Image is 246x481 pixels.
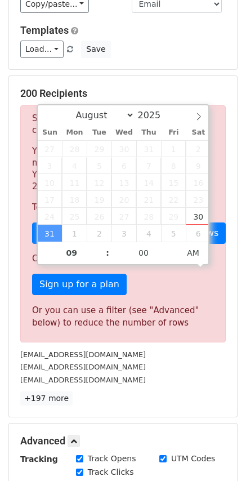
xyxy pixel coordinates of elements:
span: August 2, 2025 [186,140,211,157]
span: Tue [87,129,111,136]
input: Minute [109,242,178,264]
small: [EMAIL_ADDRESS][DOMAIN_NAME] [20,363,146,371]
label: UTM Codes [171,453,215,465]
span: Mon [62,129,87,136]
button: Save [81,41,110,58]
span: August 26, 2025 [87,208,111,225]
small: [EMAIL_ADDRESS][DOMAIN_NAME] [20,350,146,359]
span: August 30, 2025 [186,208,211,225]
span: August 22, 2025 [161,191,186,208]
span: August 12, 2025 [87,174,111,191]
small: [EMAIL_ADDRESS][DOMAIN_NAME] [20,376,146,384]
span: September 3, 2025 [111,225,136,242]
span: July 31, 2025 [136,140,161,157]
span: August 4, 2025 [62,157,87,174]
h5: Advanced [20,435,226,447]
input: Year [135,110,175,121]
span: July 28, 2025 [62,140,87,157]
span: Sat [186,129,211,136]
span: August 5, 2025 [87,157,111,174]
span: August 23, 2025 [186,191,211,208]
span: August 9, 2025 [186,157,211,174]
span: September 4, 2025 [136,225,161,242]
span: August 28, 2025 [136,208,161,225]
label: Track Opens [88,453,136,465]
span: August 6, 2025 [111,157,136,174]
a: Templates [20,24,69,36]
span: August 11, 2025 [62,174,87,191]
span: Thu [136,129,161,136]
a: Load... [20,41,64,58]
a: +197 more [20,391,73,406]
span: August 13, 2025 [111,174,136,191]
span: Sun [38,129,62,136]
span: August 1, 2025 [161,140,186,157]
span: Fri [161,129,186,136]
span: September 1, 2025 [62,225,87,242]
a: Sign up for a plan [32,274,127,295]
span: August 27, 2025 [111,208,136,225]
span: Click to toggle [178,242,209,264]
span: August 29, 2025 [161,208,186,225]
span: September 5, 2025 [161,225,186,242]
span: Wed [111,129,136,136]
span: August 18, 2025 [62,191,87,208]
span: August 25, 2025 [62,208,87,225]
span: August 24, 2025 [38,208,62,225]
span: August 21, 2025 [136,191,161,208]
p: To send these emails, you can either: [32,202,214,213]
h5: 200 Recipients [20,87,226,100]
span: August 17, 2025 [38,191,62,208]
input: Hour [38,242,106,264]
span: September 2, 2025 [87,225,111,242]
label: Track Clicks [88,466,134,478]
div: 채팅 위젯 [190,427,246,481]
span: August 8, 2025 [161,157,186,174]
p: Sorry, you don't have enough daily email credits to send these emails. [32,113,214,136]
span: August 14, 2025 [136,174,161,191]
span: August 15, 2025 [161,174,186,191]
span: September 6, 2025 [186,225,211,242]
span: August 16, 2025 [186,174,211,191]
div: Or you can use a filter (see "Advanced" below) to reduce the number of rows [32,304,214,329]
p: Your current plan supports a daily maximum of . You've already sent in the last 24 hours. [32,145,214,193]
a: Choose a Google Sheet with fewer rows [32,222,226,244]
span: August 3, 2025 [38,157,62,174]
span: August 7, 2025 [136,157,161,174]
span: July 27, 2025 [38,140,62,157]
span: August 20, 2025 [111,191,136,208]
span: : [106,242,109,264]
iframe: Chat Widget [190,427,246,481]
span: July 30, 2025 [111,140,136,157]
strong: Tracking [20,455,58,464]
span: August 19, 2025 [87,191,111,208]
span: August 10, 2025 [38,174,62,191]
span: July 29, 2025 [87,140,111,157]
span: August 31, 2025 [38,225,62,242]
p: Or [32,253,214,265]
